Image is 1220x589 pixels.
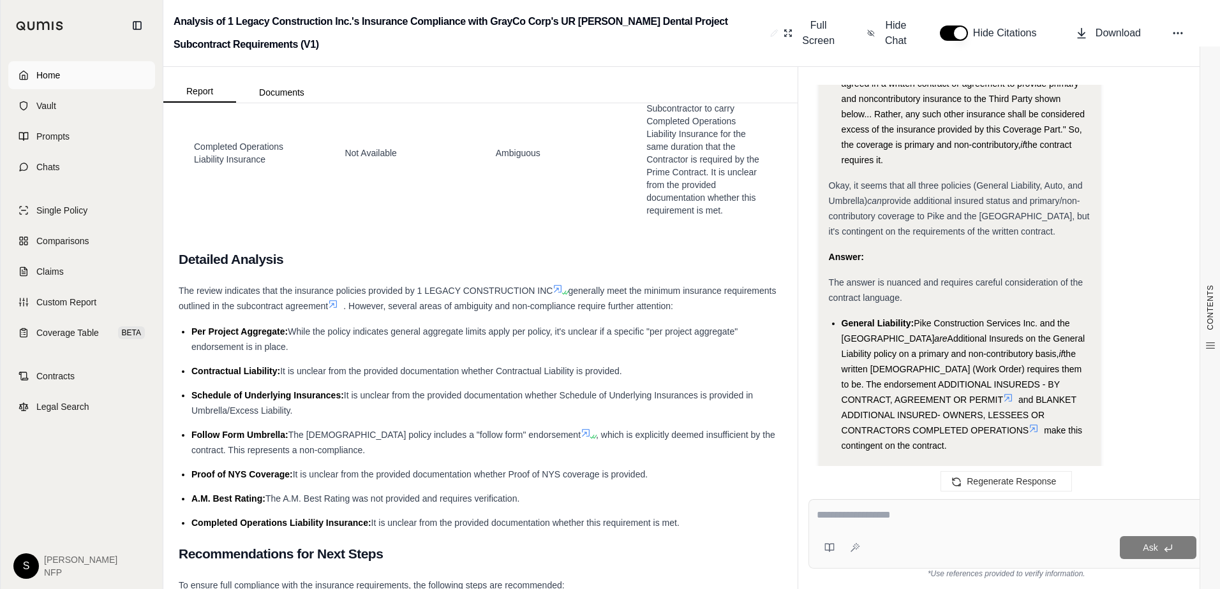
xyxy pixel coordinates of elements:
button: Hide Chat [862,13,914,54]
span: are [934,333,947,344]
button: Regenerate Response [941,471,1072,491]
span: if [1020,140,1025,150]
a: Prompts [8,122,155,150]
span: BETA [118,326,145,339]
strong: Answer: [829,252,864,262]
span: NFP [44,566,117,579]
span: Vault [36,99,56,112]
span: make this contingent on the contract. [842,425,1082,451]
span: [PERSON_NAME] [44,553,117,566]
span: It is unclear from the provided documentation whether Schedule of Underlying Insurances is provid... [191,390,753,416]
span: also states: "Notwithstanding any provision to the contrary in this Coverage Part, if you have ag... [842,48,1085,150]
button: Full Screen [778,13,842,54]
button: Ask [1120,536,1196,559]
span: The answer is nuanced and requires careful consideration of the contract language. [829,277,1083,303]
button: Documents [236,82,327,103]
div: *Use references provided to verify information. [808,569,1205,579]
a: Claims [8,258,155,286]
span: if [1059,349,1063,359]
span: Ask [1143,542,1157,553]
span: Ambiguous [496,148,540,158]
span: Follow Form Umbrella: [191,430,288,440]
em: can [867,196,882,206]
span: CONTENTS [1205,285,1216,330]
a: Legal Search [8,393,155,421]
span: Automobile Liability: [842,465,930,475]
span: It is unclear from the provided documentation whether Proof of NYS coverage is provided. [293,469,648,479]
span: provide additional insured status and primary/non-contributory coverage to Pike and the [GEOGRAPH... [829,196,1090,236]
span: Comparisons [36,235,89,247]
span: Legal Search [36,400,89,413]
a: Custom Report [8,288,155,316]
span: Completed Operations Liability Insurance: [191,518,371,528]
span: Completed Operations Liability Insurance [194,142,283,164]
span: It is unclear from the provided documentation whether Contractual Liability is provided. [280,366,621,376]
span: Custom Report [36,296,96,309]
span: , which is explicitly deemed insufficient by the contract. This represents a non-compliance. [191,430,775,455]
a: Home [8,61,155,89]
span: Okay, it seems that all three policies (General Liability, Auto, and Umbrella) [829,180,1083,206]
span: A.M. Best Rating: [191,493,265,504]
span: Full Screen [800,18,837,48]
span: General Liability: [842,318,914,328]
span: Prompts [36,130,70,143]
h2: Analysis of 1 Legacy Construction Inc.'s Insurance Compliance with GrayCo Corp's UR [PERSON_NAME]... [174,10,765,56]
span: the contract requires it. [842,140,1072,165]
span: While the policy indicates general aggregate limits apply per policy, it's unclear if a specific ... [191,326,738,352]
span: Hide Citations [973,25,1045,41]
span: the written [DEMOGRAPHIC_DATA] (Work Order) requires them to be. The endorsement ADDITIONAL INSUR... [842,349,1082,405]
span: Single Policy [36,204,87,217]
span: The A.M. Best Rating was not provided and requires verification. [265,493,519,504]
img: Qumis Logo [16,21,64,31]
span: Proof of NYS Coverage: [191,469,293,479]
a: Chats [8,153,155,181]
span: Coverage Table [36,326,99,339]
a: Comparisons [8,227,155,255]
span: Claims [36,265,64,278]
a: Contracts [8,362,155,390]
span: The review indicates that the insurance policies provided by 1 LEGACY CONSTRUCTION INC [179,286,553,296]
a: Coverage TableBETA [8,319,155,347]
div: S [13,553,39,579]
span: It is unclear from the provided documentation whether this requirement is met. [371,518,680,528]
span: Download [1096,25,1141,41]
span: Home [36,69,60,82]
button: Report [163,81,236,103]
span: Schedule of Underlying Insurances: [191,390,344,400]
span: and BLANKET ADDITIONAL INSURED- OWNERS, LESSEES OR CONTRACTORS COMPLETED OPERATIONS [842,395,1076,435]
span: Regenerate Response [967,476,1056,486]
h2: Recommendations for Next Steps [179,541,782,567]
span: Hide Chat [882,18,909,48]
span: Per Project Aggregate: [191,326,288,337]
span: Pike Construction Services Inc. and the [GEOGRAPHIC_DATA] [842,318,1070,344]
span: Pike Construction Services Inc. and the [GEOGRAPHIC_DATA] [842,465,1086,490]
button: Collapse sidebar [127,15,147,36]
h2: Detailed Analysis [179,246,782,273]
span: Chats [36,161,60,173]
span: Contracts [36,370,75,382]
button: Download [1070,20,1146,46]
span: The [DEMOGRAPHIC_DATA] policy includes a "follow form" endorsement [288,430,581,440]
span: Not Available [345,148,396,158]
span: Additional Insureds on the General Liability policy on a primary and non-contributory basis, [842,333,1085,359]
span: . However, several areas of ambiguity and non-compliance require further attention: [343,301,673,311]
a: Vault [8,92,155,120]
a: Single Policy [8,196,155,224]
span: Contractual Liability: [191,366,280,376]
